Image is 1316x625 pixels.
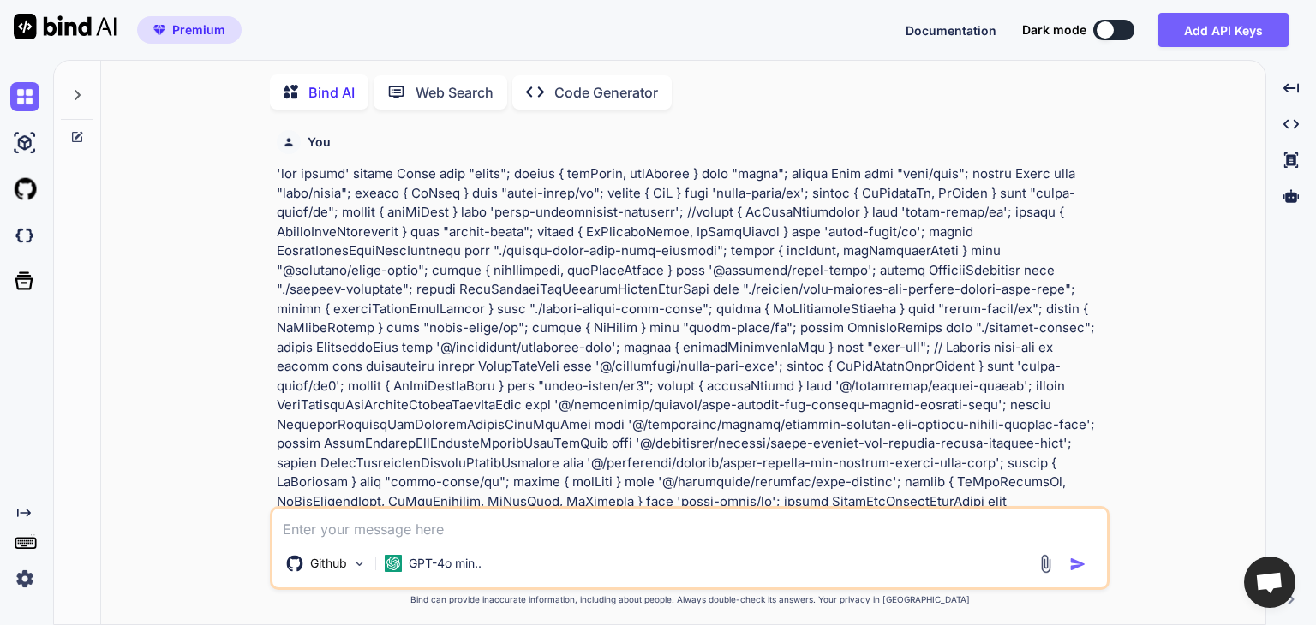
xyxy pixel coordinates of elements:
[172,21,225,39] span: Premium
[1158,13,1289,47] button: Add API Keys
[1244,557,1295,608] a: Open chat
[308,82,355,103] p: Bind AI
[10,175,39,204] img: githubLight
[310,555,347,572] p: Github
[10,564,39,593] img: settings
[352,557,367,571] img: Pick Models
[385,555,402,572] img: GPT-4o mini
[416,82,493,103] p: Web Search
[409,555,482,572] p: GPT-4o min..
[1036,554,1056,574] img: attachment
[137,16,242,44] button: premiumPremium
[1069,556,1086,573] img: icon
[554,82,658,103] p: Code Generator
[10,128,39,158] img: ai-studio
[906,23,996,38] span: Documentation
[10,221,39,250] img: darkCloudIdeIcon
[10,82,39,111] img: chat
[1022,21,1086,39] span: Dark mode
[14,14,117,39] img: Bind AI
[270,593,1110,606] p: Bind can provide inaccurate information, including about people. Always double-check its answers....
[906,21,996,39] button: Documentation
[308,134,331,151] h6: You
[153,25,165,35] img: premium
